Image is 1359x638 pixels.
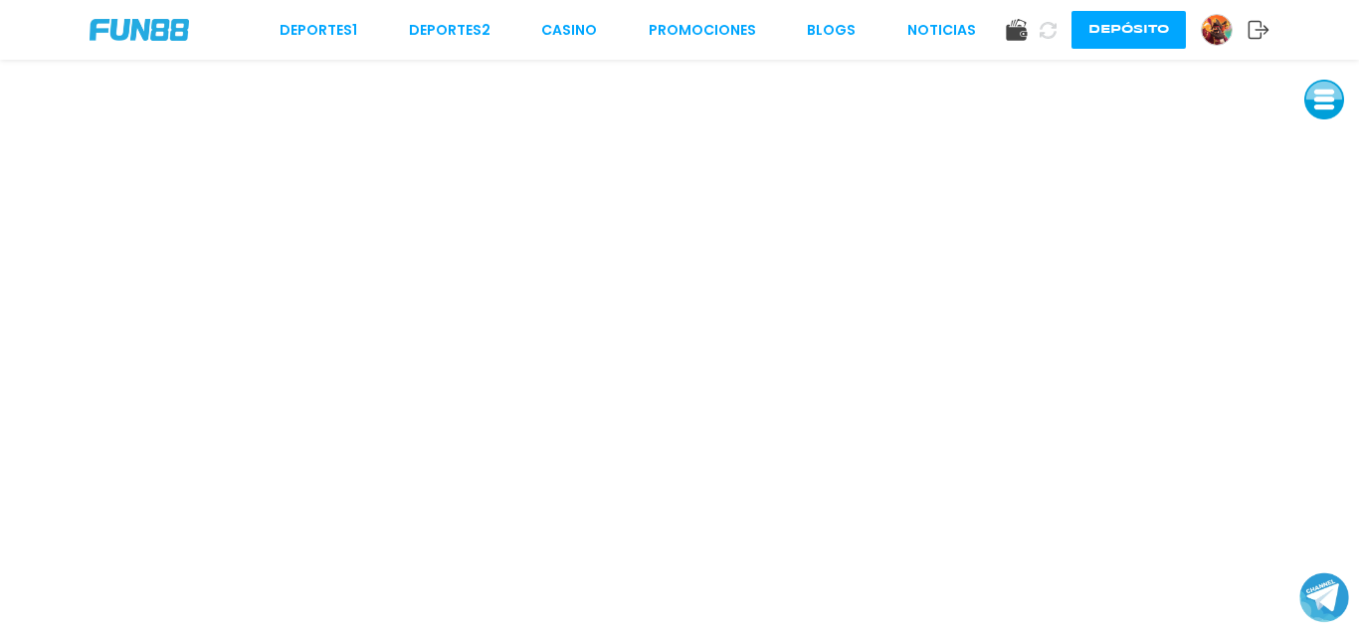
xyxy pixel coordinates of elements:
button: Depósito [1071,11,1186,49]
a: Deportes2 [409,20,490,41]
a: Avatar [1201,14,1248,46]
a: BLOGS [807,20,856,41]
img: Avatar [1202,15,1232,45]
a: NOTICIAS [907,20,976,41]
button: Join telegram channel [1299,571,1349,623]
img: Company Logo [90,19,189,41]
a: CASINO [541,20,597,41]
a: Promociones [649,20,756,41]
a: Deportes1 [280,20,357,41]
